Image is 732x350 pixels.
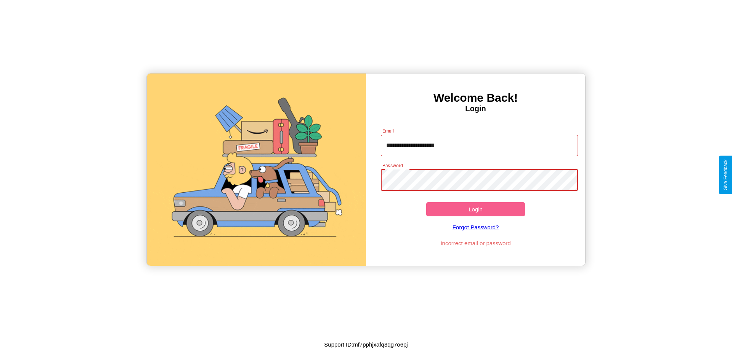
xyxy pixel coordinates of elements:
label: Email [382,128,394,134]
p: Support ID: mf7pphjxafq3qg7o6pj [324,339,408,350]
h4: Login [366,104,585,113]
div: Give Feedback [723,160,728,190]
h3: Welcome Back! [366,91,585,104]
p: Incorrect email or password [377,238,575,248]
img: gif [147,74,366,266]
button: Login [426,202,525,216]
a: Forgot Password? [377,216,575,238]
label: Password [382,162,403,169]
